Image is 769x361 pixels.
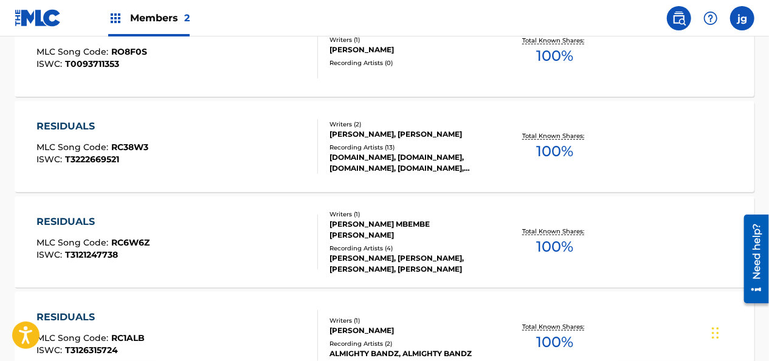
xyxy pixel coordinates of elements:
[735,210,769,308] iframe: Resource Center
[15,196,754,287] a: RESIDUALSMLC Song Code:RC6W6ZISWC:T3121247738Writers (1)[PERSON_NAME] MBEMBE [PERSON_NAME]Recordi...
[329,244,494,253] div: Recording Artists ( 4 )
[730,6,754,30] div: User Menu
[37,142,112,153] span: MLC Song Code :
[329,129,494,140] div: [PERSON_NAME], [PERSON_NAME]
[112,332,145,343] span: RC1ALB
[523,36,588,45] p: Total Known Shares:
[329,143,494,152] div: Recording Artists ( 13 )
[329,339,494,348] div: Recording Artists ( 2 )
[15,101,754,192] a: RESIDUALSMLC Song Code:RC38W3ISWC:T3222669521Writers (2)[PERSON_NAME], [PERSON_NAME]Recording Art...
[130,11,190,25] span: Members
[184,12,190,24] span: 2
[15,9,61,27] img: MLC Logo
[37,332,112,343] span: MLC Song Code :
[112,142,149,153] span: RC38W3
[37,46,112,57] span: MLC Song Code :
[37,237,112,248] span: MLC Song Code :
[329,253,494,275] div: [PERSON_NAME], [PERSON_NAME], [PERSON_NAME], [PERSON_NAME]
[37,154,66,165] span: ISWC :
[537,45,574,67] span: 100 %
[329,35,494,44] div: Writers ( 1 )
[112,237,150,248] span: RC6W6Z
[523,227,588,236] p: Total Known Shares:
[537,236,574,258] span: 100 %
[329,219,494,241] div: [PERSON_NAME] MBEMBE [PERSON_NAME]
[66,154,120,165] span: T3222669521
[329,152,494,174] div: [DOMAIN_NAME], [DOMAIN_NAME], [DOMAIN_NAME], [DOMAIN_NAME], [DOMAIN_NAME]
[37,58,66,69] span: ISWC :
[329,120,494,129] div: Writers ( 2 )
[672,11,686,26] img: search
[329,44,494,55] div: [PERSON_NAME]
[329,210,494,219] div: Writers ( 1 )
[708,303,769,361] iframe: Chat Widget
[537,331,574,353] span: 100 %
[37,345,66,356] span: ISWC :
[537,140,574,162] span: 100 %
[108,11,123,26] img: Top Rightsholders
[37,215,150,229] div: RESIDUALS
[66,58,120,69] span: T0093711353
[329,316,494,325] div: Writers ( 1 )
[15,5,754,97] a: RESIDUALSMLC Song Code:RO8F0SISWC:T0093711353Writers (1)[PERSON_NAME]Recording Artists (0)Total K...
[37,310,145,325] div: RESIDUALS
[37,119,149,134] div: RESIDUALS
[703,11,718,26] img: help
[66,345,119,356] span: T3126315724
[329,58,494,67] div: Recording Artists ( 0 )
[712,315,719,351] div: Drag
[66,249,119,260] span: T3121247738
[523,322,588,331] p: Total Known Shares:
[667,6,691,30] a: Public Search
[329,348,494,359] div: ALMIGHTY BANDZ, ALMIGHTY BANDZ
[698,6,723,30] div: Help
[329,325,494,336] div: [PERSON_NAME]
[112,46,148,57] span: RO8F0S
[37,249,66,260] span: ISWC :
[523,131,588,140] p: Total Known Shares:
